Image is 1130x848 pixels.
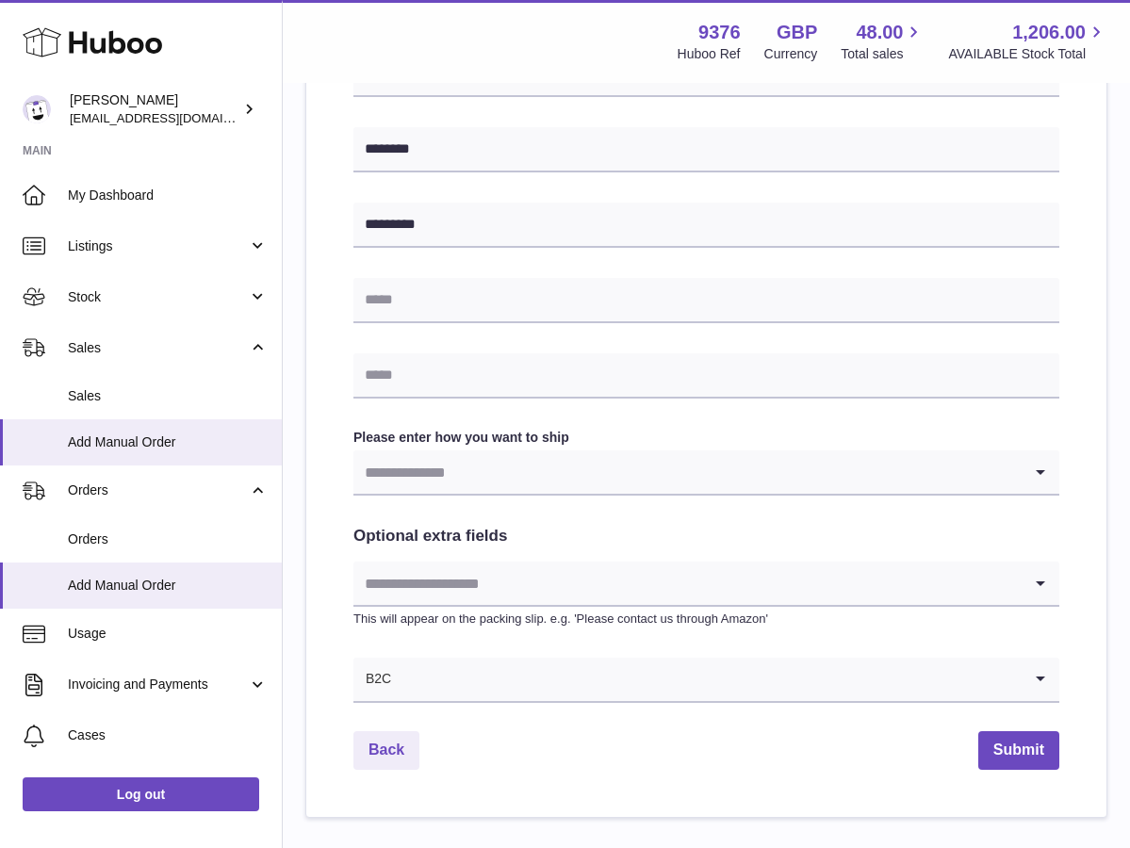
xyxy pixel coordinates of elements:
[777,20,817,45] strong: GBP
[353,526,1059,547] h2: Optional extra fields
[68,577,268,595] span: Add Manual Order
[353,658,392,701] span: B2C
[68,726,268,744] span: Cases
[68,676,248,693] span: Invoicing and Payments
[353,450,1022,494] input: Search for option
[392,658,1022,701] input: Search for option
[68,530,268,548] span: Orders
[353,450,1059,496] div: Search for option
[68,288,248,306] span: Stock
[841,45,925,63] span: Total sales
[841,20,925,63] a: 48.00 Total sales
[978,731,1059,770] button: Submit
[353,611,1059,628] p: This will appear on the packing slip. e.g. 'Please contact us through Amazon'
[68,339,248,357] span: Sales
[678,45,741,63] div: Huboo Ref
[948,20,1107,63] a: 1,206.00 AVAILABLE Stock Total
[23,777,259,811] a: Log out
[353,562,1059,607] div: Search for option
[68,387,268,405] span: Sales
[68,187,268,204] span: My Dashboard
[698,20,741,45] strong: 9376
[70,91,239,127] div: [PERSON_NAME]
[68,433,268,451] span: Add Manual Order
[856,20,903,45] span: 48.00
[70,110,277,125] span: [EMAIL_ADDRESS][DOMAIN_NAME]
[764,45,818,63] div: Currency
[68,237,248,255] span: Listings
[353,562,1022,605] input: Search for option
[353,658,1059,703] div: Search for option
[68,625,268,643] span: Usage
[948,45,1107,63] span: AVAILABLE Stock Total
[68,481,248,499] span: Orders
[23,95,51,123] img: info@azura-rose.com
[353,429,1059,447] label: Please enter how you want to ship
[353,731,419,770] a: Back
[1012,20,1086,45] span: 1,206.00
